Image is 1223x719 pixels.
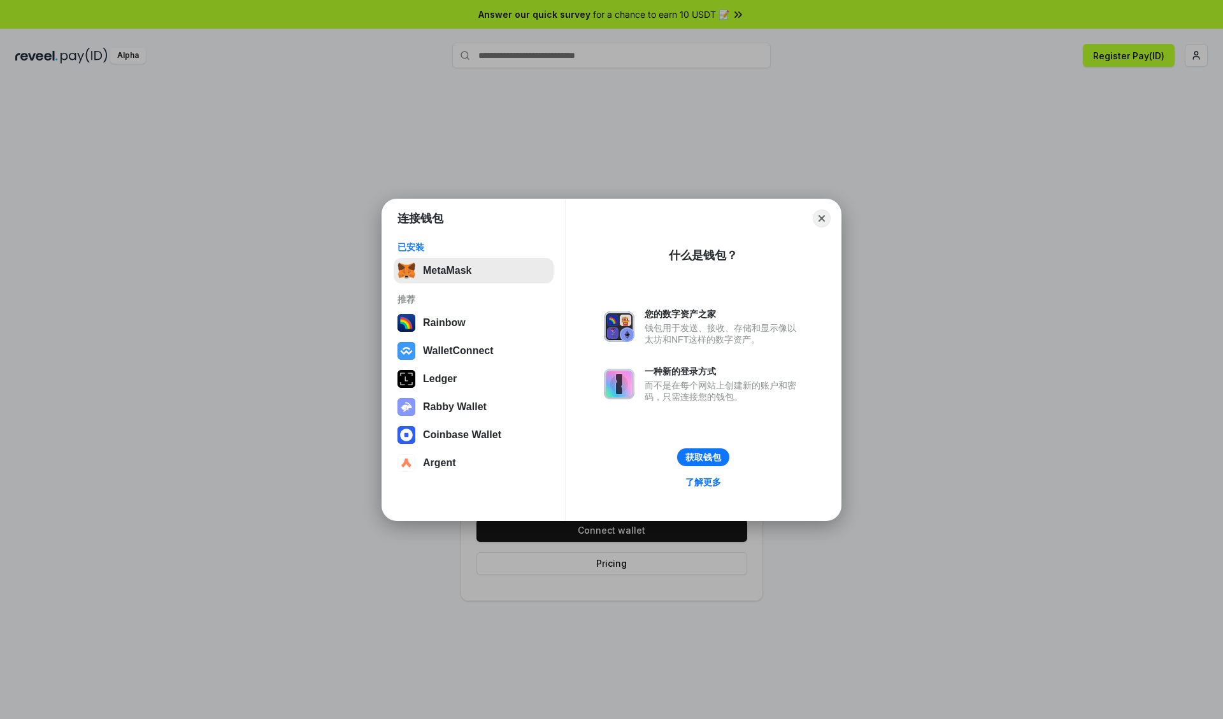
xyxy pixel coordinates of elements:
[423,373,457,385] div: Ledger
[645,322,803,345] div: 钱包用于发送、接收、存储和显示像以太坊和NFT这样的数字资产。
[397,342,415,360] img: svg+xml,%3Csvg%20width%3D%2228%22%20height%3D%2228%22%20viewBox%3D%220%200%2028%2028%22%20fill%3D...
[813,210,831,227] button: Close
[394,310,554,336] button: Rainbow
[394,338,554,364] button: WalletConnect
[394,258,554,283] button: MetaMask
[397,398,415,416] img: svg+xml,%3Csvg%20xmlns%3D%22http%3A%2F%2Fwww.w3.org%2F2000%2Fsvg%22%20fill%3D%22none%22%20viewBox...
[685,452,721,463] div: 获取钱包
[645,380,803,402] div: 而不是在每个网站上创建新的账户和密码，只需连接您的钱包。
[423,317,466,329] div: Rainbow
[397,370,415,388] img: svg+xml,%3Csvg%20xmlns%3D%22http%3A%2F%2Fwww.w3.org%2F2000%2Fsvg%22%20width%3D%2228%22%20height%3...
[397,454,415,472] img: svg+xml,%3Csvg%20width%3D%2228%22%20height%3D%2228%22%20viewBox%3D%220%200%2028%2028%22%20fill%3D...
[394,450,554,476] button: Argent
[678,474,729,490] a: 了解更多
[669,248,738,263] div: 什么是钱包？
[423,429,501,441] div: Coinbase Wallet
[423,265,471,276] div: MetaMask
[397,426,415,444] img: svg+xml,%3Csvg%20width%3D%2228%22%20height%3D%2228%22%20viewBox%3D%220%200%2028%2028%22%20fill%3D...
[397,211,443,226] h1: 连接钱包
[604,369,634,399] img: svg+xml,%3Csvg%20xmlns%3D%22http%3A%2F%2Fwww.w3.org%2F2000%2Fsvg%22%20fill%3D%22none%22%20viewBox...
[645,308,803,320] div: 您的数字资产之家
[397,241,550,253] div: 已安装
[394,366,554,392] button: Ledger
[423,457,456,469] div: Argent
[397,294,550,305] div: 推荐
[397,262,415,280] img: svg+xml,%3Csvg%20fill%3D%22none%22%20height%3D%2233%22%20viewBox%3D%220%200%2035%2033%22%20width%...
[685,476,721,488] div: 了解更多
[604,311,634,342] img: svg+xml,%3Csvg%20xmlns%3D%22http%3A%2F%2Fwww.w3.org%2F2000%2Fsvg%22%20fill%3D%22none%22%20viewBox...
[423,345,494,357] div: WalletConnect
[677,448,729,466] button: 获取钱包
[394,422,554,448] button: Coinbase Wallet
[423,401,487,413] div: Rabby Wallet
[394,394,554,420] button: Rabby Wallet
[645,366,803,377] div: 一种新的登录方式
[397,314,415,332] img: svg+xml,%3Csvg%20width%3D%22120%22%20height%3D%22120%22%20viewBox%3D%220%200%20120%20120%22%20fil...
